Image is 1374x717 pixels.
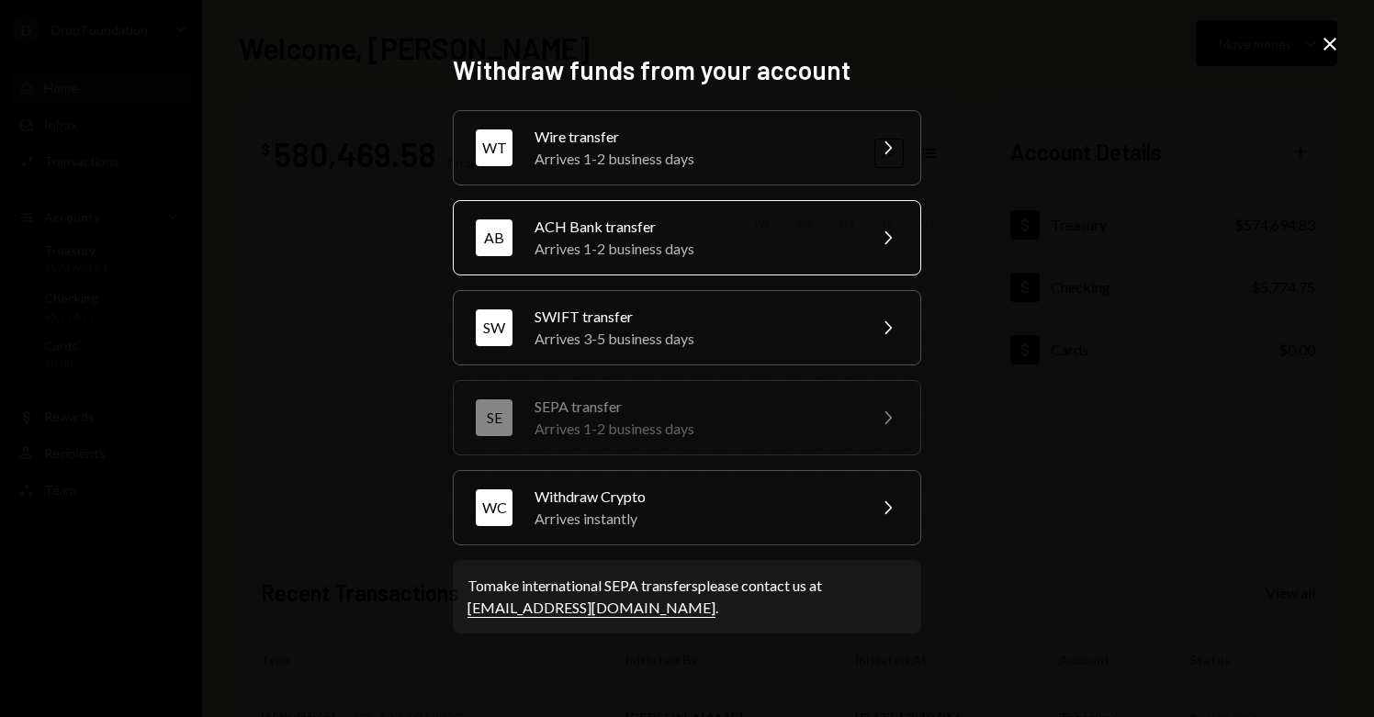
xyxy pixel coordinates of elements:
[453,470,921,545] button: WCWithdraw CryptoArrives instantly
[453,110,921,185] button: WTWire transferArrives 1-2 business days
[476,219,512,256] div: AB
[535,216,854,238] div: ACH Bank transfer
[535,418,854,440] div: Arrives 1-2 business days
[453,200,921,275] button: ABACH Bank transferArrives 1-2 business days
[535,328,854,350] div: Arrives 3-5 business days
[476,309,512,346] div: SW
[535,306,854,328] div: SWIFT transfer
[453,380,921,455] button: SESEPA transferArrives 1-2 business days
[476,129,512,166] div: WT
[535,508,854,530] div: Arrives instantly
[453,52,921,88] h2: Withdraw funds from your account
[535,238,854,260] div: Arrives 1-2 business days
[467,599,715,618] a: [EMAIL_ADDRESS][DOMAIN_NAME]
[535,486,854,508] div: Withdraw Crypto
[535,126,854,148] div: Wire transfer
[476,399,512,436] div: SE
[535,148,854,170] div: Arrives 1-2 business days
[467,575,907,619] div: To make international SEPA transfers please contact us at .
[453,290,921,365] button: SWSWIFT transferArrives 3-5 business days
[476,489,512,526] div: WC
[535,396,854,418] div: SEPA transfer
